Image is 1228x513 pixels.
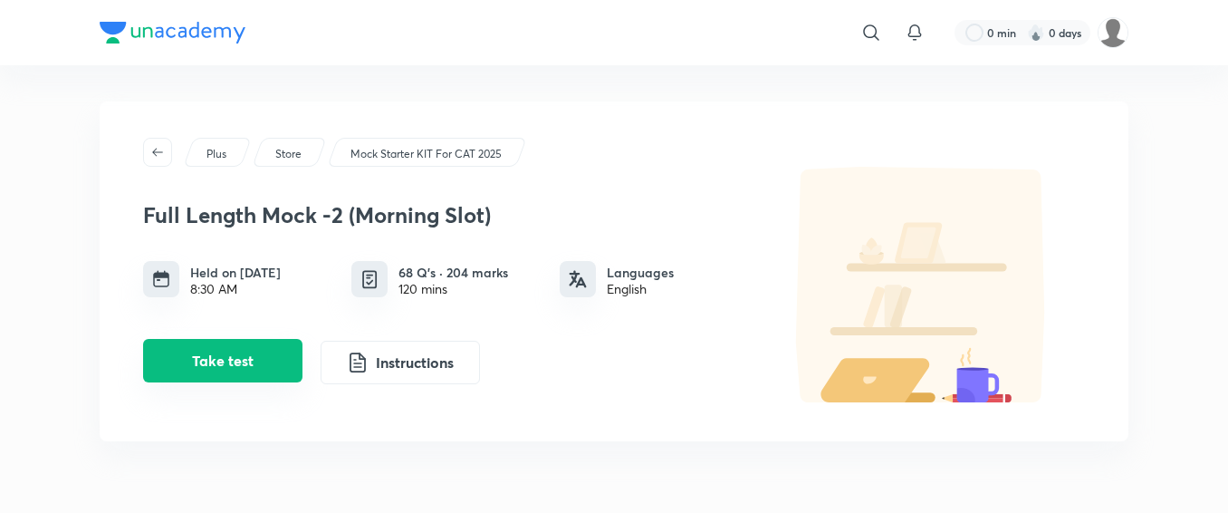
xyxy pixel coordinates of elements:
[348,146,505,162] a: Mock Starter KIT For CAT 2025
[204,146,230,162] a: Plus
[143,202,750,228] h3: Full Length Mock -2 (Morning Slot)
[100,22,245,44] img: Company Logo
[350,146,502,162] p: Mock Starter KIT For CAT 2025
[569,270,587,288] img: languages
[275,146,302,162] p: Store
[152,270,170,288] img: timing
[347,352,369,373] img: instruction
[143,339,302,382] button: Take test
[190,282,281,296] div: 8:30 AM
[206,146,226,162] p: Plus
[607,263,674,282] h6: Languages
[190,263,281,282] h6: Held on [DATE]
[321,341,480,384] button: Instructions
[398,263,508,282] h6: 68 Q’s · 204 marks
[607,282,674,296] div: English
[1098,17,1128,48] img: Aditya
[1027,24,1045,42] img: streak
[359,268,381,291] img: quiz info
[759,167,1085,402] img: default
[273,146,305,162] a: Store
[398,282,508,296] div: 120 mins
